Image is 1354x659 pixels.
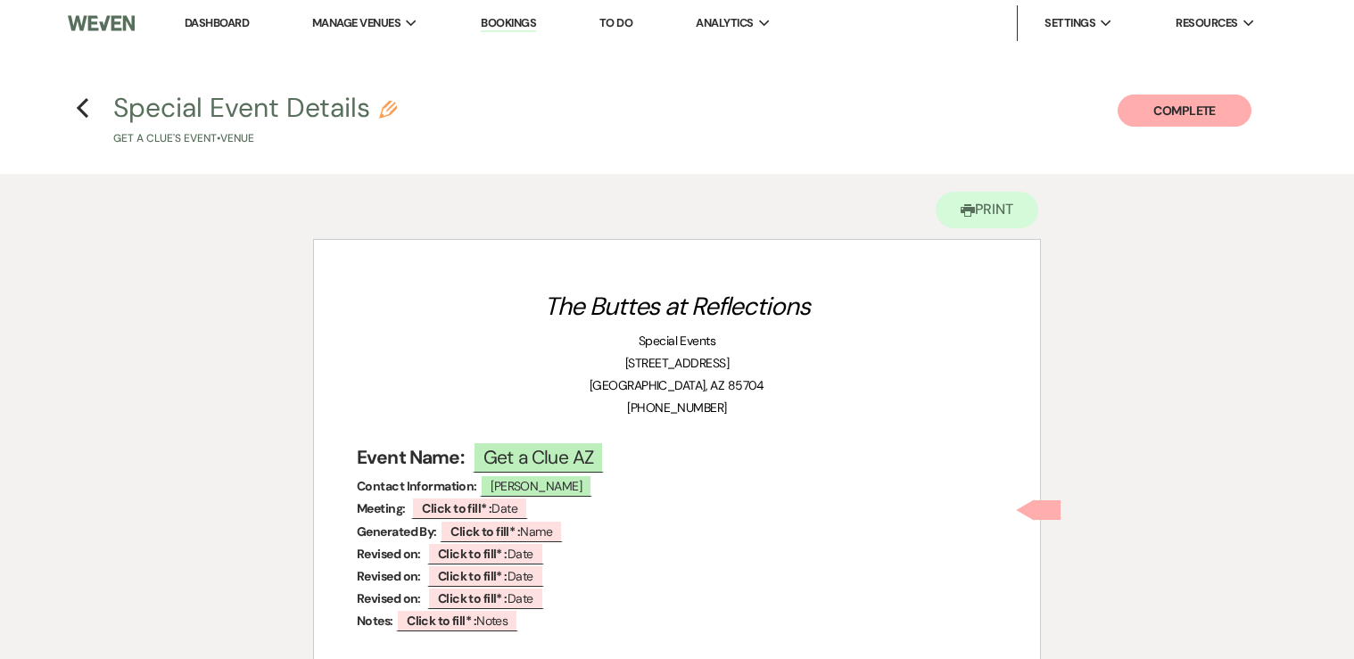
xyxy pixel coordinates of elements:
[357,523,437,540] strong: Generated By:
[357,546,421,562] strong: Revised on:
[936,192,1038,228] button: Print
[357,478,477,494] strong: Contact Information:
[473,441,604,473] span: Get a Clue AZ
[450,523,520,540] b: Click to fill* :
[625,355,729,371] span: [STREET_ADDRESS]
[480,474,592,497] span: [PERSON_NAME]
[544,290,809,323] em: The Buttes at Reflections
[357,613,393,629] strong: Notes:
[438,590,508,606] b: Click to fill* :
[427,564,544,587] span: Date
[440,520,563,542] span: Name
[427,542,544,564] span: Date
[113,95,397,147] button: Special Event DetailsGet A Clue's Event•Venue
[1176,14,1237,32] span: Resources
[1044,14,1095,32] span: Settings
[411,497,528,519] span: Date
[312,14,400,32] span: Manage Venues
[481,15,536,32] a: Bookings
[357,445,464,470] strong: Event Name:
[438,568,508,584] b: Click to fill* :
[407,613,476,629] b: Click to fill* :
[396,609,518,631] span: Notes
[357,590,421,606] strong: Revised on:
[627,400,726,416] span: [PHONE_NUMBER]
[427,587,544,609] span: Date
[113,130,397,147] p: Get A Clue's Event • Venue
[357,568,421,584] strong: Revised on:
[696,14,753,32] span: Analytics
[438,546,508,562] b: Click to fill* :
[639,333,715,349] span: Special Events
[599,15,632,30] a: To Do
[422,500,491,516] b: Click to fill* :
[590,377,764,393] span: [GEOGRAPHIC_DATA], AZ 85704
[68,4,135,42] img: Weven Logo
[357,500,406,516] strong: Meeting:
[185,15,249,30] a: Dashboard
[1118,95,1251,127] button: Complete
